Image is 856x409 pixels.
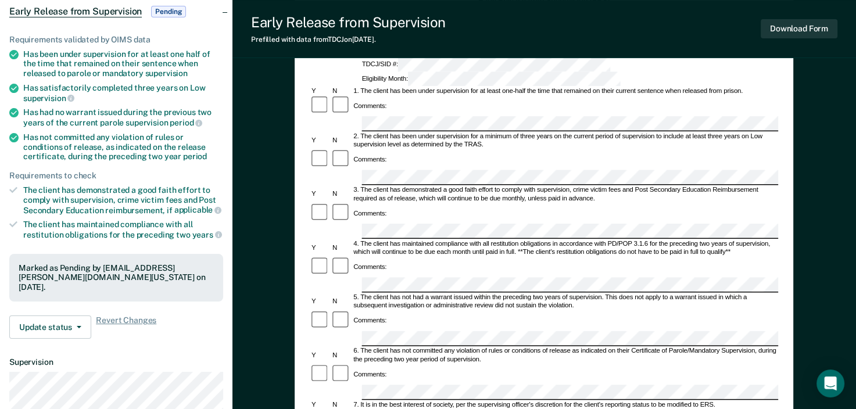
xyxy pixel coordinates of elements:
[310,191,331,199] div: Y
[352,102,389,110] div: Comments:
[331,401,352,409] div: N
[192,230,222,239] span: years
[310,351,331,360] div: Y
[251,35,446,44] div: Prefilled with data from TDCJ on [DATE] .
[331,351,352,360] div: N
[145,69,188,78] span: supervision
[352,240,779,257] div: 4. The client has maintained compliance with all restitution obligations in accordance with PD/PO...
[96,315,156,339] span: Revert Changes
[151,6,186,17] span: Pending
[310,244,331,252] div: Y
[352,132,779,149] div: 2. The client has been under supervision for a minimum of three years on the current period of su...
[251,14,446,31] div: Early Release from Supervision
[352,209,389,217] div: Comments:
[310,87,331,95] div: Y
[19,263,214,292] div: Marked as Pending by [EMAIL_ADDRESS][PERSON_NAME][DOMAIN_NAME][US_STATE] on [DATE].
[9,35,223,45] div: Requirements validated by OIMS data
[352,370,389,378] div: Comments:
[352,401,779,409] div: 7. It is in the best interest of society, per the supervising officer's discretion for the client...
[352,347,779,364] div: 6. The client has not committed any violation of rules or conditions of release as indicated on t...
[23,107,223,127] div: Has had no warrant issued during the previous two years of the current parole supervision
[9,315,91,339] button: Update status
[352,263,389,271] div: Comments:
[331,137,352,145] div: N
[331,244,352,252] div: N
[183,152,207,161] span: period
[360,72,622,87] div: Eligibility Month:
[23,49,223,78] div: Has been under supervision for at least one half of the time that remained on their sentence when...
[23,94,74,103] span: supervision
[352,156,389,164] div: Comments:
[23,83,223,103] div: Has satisfactorily completed three years on Low
[331,87,352,95] div: N
[352,87,779,95] div: 1. The client has been under supervision for at least one-half the time that remained on their cu...
[23,132,223,162] div: Has not committed any violation of rules or conditions of release, as indicated on the release ce...
[360,58,612,72] div: TDCJ/SID #:
[816,369,844,397] div: Open Intercom Messenger
[9,357,223,367] dt: Supervision
[174,205,221,214] span: applicable
[352,293,779,310] div: 5. The client has not had a warrant issued within the preceding two years of supervision. This do...
[331,191,352,199] div: N
[331,298,352,306] div: N
[9,171,223,181] div: Requirements to check
[310,401,331,409] div: Y
[352,186,779,203] div: 3. The client has demonstrated a good faith effort to comply with supervision, crime victim fees ...
[761,19,837,38] button: Download Form
[352,317,389,325] div: Comments:
[9,6,142,17] span: Early Release from Supervision
[170,118,202,127] span: period
[23,185,223,215] div: The client has demonstrated a good faith effort to comply with supervision, crime victim fees and...
[310,137,331,145] div: Y
[310,298,331,306] div: Y
[23,220,223,239] div: The client has maintained compliance with all restitution obligations for the preceding two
